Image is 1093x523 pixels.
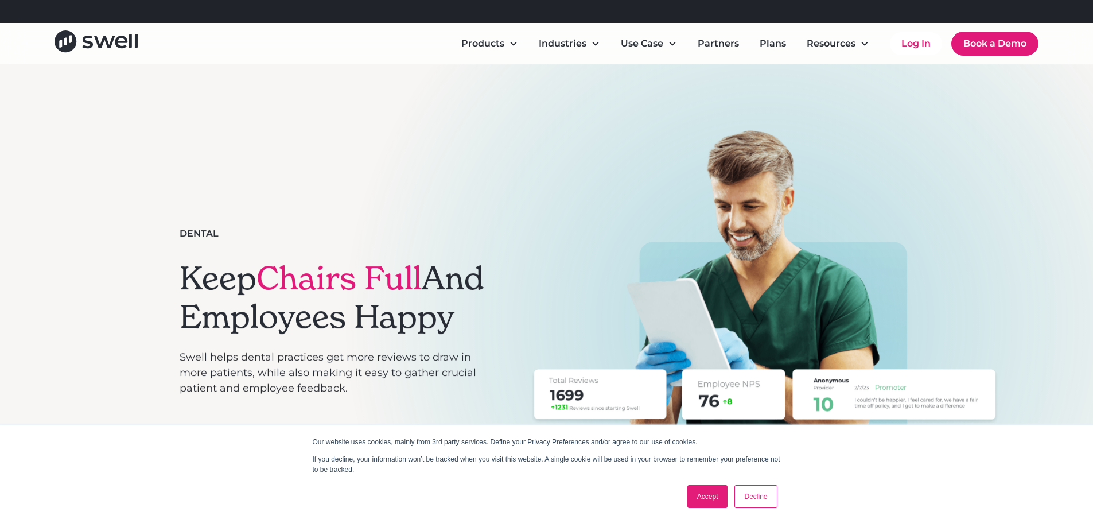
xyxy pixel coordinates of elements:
a: Log In [890,32,942,55]
a: Plans [750,32,795,55]
a: Partners [689,32,748,55]
div: Dental [180,227,219,241]
p: Our website uses cookies, mainly from 3rd party services. Define your Privacy Preferences and/or ... [313,437,781,447]
p: Swell helps dental practices get more reviews to draw in more patients, while also making it easy... [180,350,488,396]
a: home [55,30,138,56]
div: Industries [530,32,609,55]
div: Products [452,32,527,55]
div: Industries [539,37,586,51]
a: Book a Demo [951,32,1038,56]
div: Resources [798,32,878,55]
h1: Keep And Employees Happy [180,259,488,336]
a: Accept [687,485,728,508]
div: Resources [807,37,855,51]
p: If you decline, your information won’t be tracked when you visit this website. A single cookie wi... [313,454,781,475]
a: Decline [734,485,777,508]
span: Chairs Full [256,258,422,299]
div: Use Case [621,37,663,51]
img: A smiling dentist in green scrubs, looking at an iPad that shows some of the reviews that have be... [528,129,1017,513]
div: Products [461,37,504,51]
div: Use Case [612,32,686,55]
